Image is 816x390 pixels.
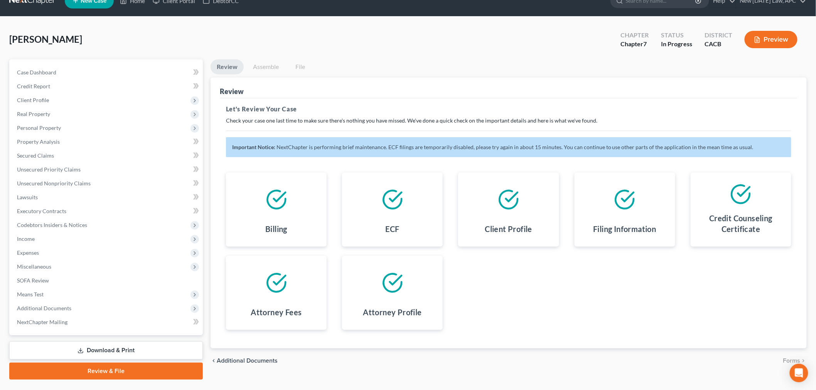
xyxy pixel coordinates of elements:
[620,31,649,40] div: Chapter
[17,69,56,76] span: Case Dashboard
[276,144,754,150] span: NextChapter is performing brief maintenance. ECF filings are temporarily disabled, please try aga...
[17,180,91,187] span: Unsecured Nonpriority Claims
[485,224,533,234] h4: Client Profile
[17,97,49,103] span: Client Profile
[17,222,87,228] span: Codebtors Insiders & Notices
[790,364,808,382] div: Open Intercom Messenger
[17,152,54,159] span: Secured Claims
[697,213,785,234] h4: Credit Counseling Certificate
[801,358,807,364] i: chevron_right
[288,59,313,74] a: File
[226,117,791,124] p: Check your case one last time to make sure there's nothing you have missed. We've done a quick ch...
[226,104,791,114] h5: Let's Review Your Case
[11,163,203,177] a: Unsecured Priority Claims
[251,307,302,318] h4: Attorney Fees
[17,208,66,214] span: Executory Contracts
[211,59,244,74] a: Review
[11,315,203,329] a: NextChapter Mailing
[705,31,732,40] div: District
[211,358,217,364] i: chevron_left
[17,263,51,270] span: Miscellaneous
[17,124,61,131] span: Personal Property
[265,224,287,234] h4: Billing
[17,138,60,145] span: Property Analysis
[11,274,203,287] a: SOFA Review
[363,307,422,318] h4: Attorney Profile
[17,249,39,256] span: Expenses
[17,319,67,325] span: NextChapter Mailing
[17,291,44,298] span: Means Test
[11,135,203,149] a: Property Analysis
[17,305,71,311] span: Additional Documents
[643,40,647,47] span: 7
[17,277,49,284] span: SOFA Review
[386,224,400,234] h4: ECF
[211,358,278,364] a: chevron_left Additional Documents
[232,144,275,150] strong: Important Notice:
[17,111,50,117] span: Real Property
[9,363,203,380] a: Review & File
[220,87,244,96] div: Review
[9,341,203,360] a: Download & Print
[11,79,203,93] a: Credit Report
[17,235,35,242] span: Income
[745,31,797,48] button: Preview
[17,83,50,89] span: Credit Report
[11,66,203,79] a: Case Dashboard
[783,358,801,364] span: Forms
[661,31,692,40] div: Status
[11,177,203,190] a: Unsecured Nonpriority Claims
[11,149,203,163] a: Secured Claims
[11,190,203,204] a: Lawsuits
[247,59,285,74] a: Assemble
[620,40,649,49] div: Chapter
[217,358,278,364] span: Additional Documents
[9,34,82,45] span: [PERSON_NAME]
[17,194,38,200] span: Lawsuits
[661,40,692,49] div: In Progress
[11,204,203,218] a: Executory Contracts
[593,224,656,234] h4: Filing Information
[705,40,732,49] div: CACB
[17,166,81,173] span: Unsecured Priority Claims
[783,358,807,364] button: Forms chevron_right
